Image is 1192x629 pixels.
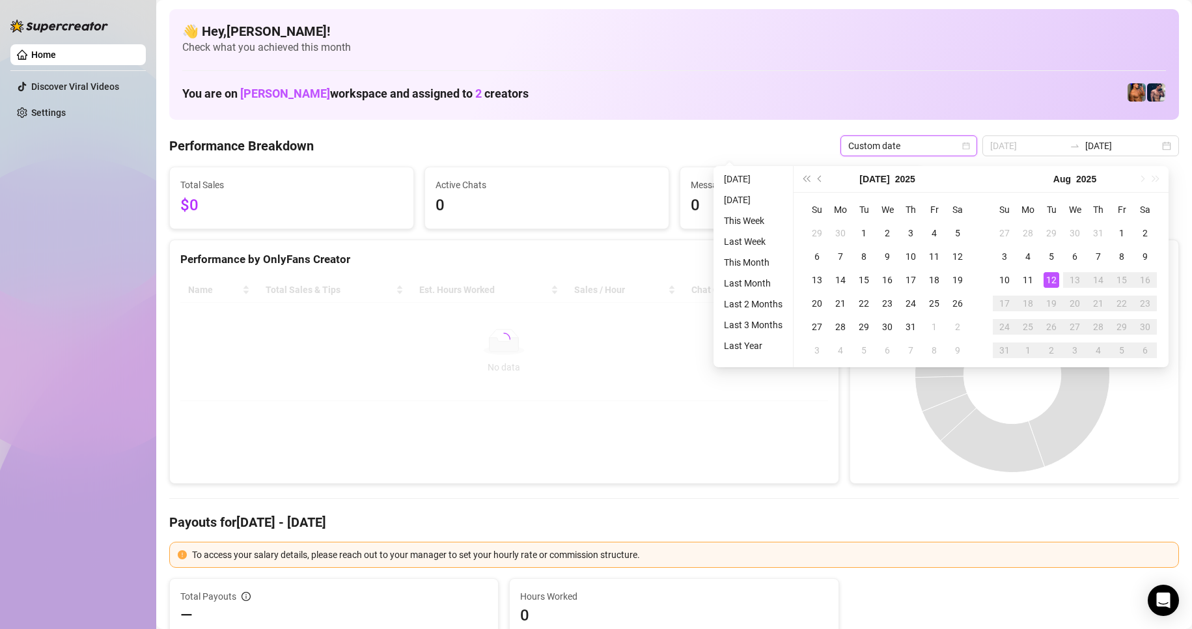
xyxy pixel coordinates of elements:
[1063,268,1087,292] td: 2025-08-13
[1147,83,1165,102] img: Axel
[856,225,872,241] div: 1
[848,136,969,156] span: Custom date
[926,272,942,288] div: 18
[1087,315,1110,339] td: 2025-08-28
[1133,245,1157,268] td: 2025-08-09
[719,317,788,333] li: Last 3 Months
[1044,225,1059,241] div: 29
[1114,319,1130,335] div: 29
[899,315,922,339] td: 2025-07-31
[182,22,1166,40] h4: 👋 Hey, [PERSON_NAME] !
[719,213,788,229] li: This Week
[1067,272,1083,288] div: 13
[950,225,965,241] div: 5
[876,315,899,339] td: 2025-07-30
[1087,221,1110,245] td: 2025-07-31
[926,319,942,335] div: 1
[1137,249,1153,264] div: 9
[1110,292,1133,315] td: 2025-08-22
[1137,225,1153,241] div: 2
[1020,319,1036,335] div: 25
[1133,198,1157,221] th: Sa
[809,272,825,288] div: 13
[993,198,1016,221] th: Su
[805,292,829,315] td: 2025-07-20
[1020,225,1036,241] div: 28
[880,225,895,241] div: 2
[993,245,1016,268] td: 2025-08-03
[1137,272,1153,288] div: 16
[1016,268,1040,292] td: 2025-08-11
[880,319,895,335] div: 30
[1085,139,1159,153] input: End date
[1087,198,1110,221] th: Th
[993,315,1016,339] td: 2025-08-24
[1063,292,1087,315] td: 2025-08-20
[1110,339,1133,362] td: 2025-09-05
[962,142,970,150] span: calendar
[829,245,852,268] td: 2025-07-07
[1053,166,1071,192] button: Choose a month
[31,49,56,60] a: Home
[1090,342,1106,358] div: 4
[719,234,788,249] li: Last Week
[1133,268,1157,292] td: 2025-08-16
[809,249,825,264] div: 6
[1133,221,1157,245] td: 2025-08-02
[997,249,1012,264] div: 3
[805,198,829,221] th: Su
[1114,272,1130,288] div: 15
[242,592,251,601] span: info-circle
[1114,296,1130,311] div: 22
[993,268,1016,292] td: 2025-08-10
[899,221,922,245] td: 2025-07-03
[852,268,876,292] td: 2025-07-15
[1044,272,1059,288] div: 12
[691,193,913,218] span: 0
[1087,339,1110,362] td: 2025-09-04
[1020,249,1036,264] div: 4
[833,342,848,358] div: 4
[1067,319,1083,335] div: 27
[1137,296,1153,311] div: 23
[876,268,899,292] td: 2025-07-16
[829,339,852,362] td: 2025-08-04
[926,342,942,358] div: 8
[859,166,889,192] button: Choose a month
[829,315,852,339] td: 2025-07-28
[852,339,876,362] td: 2025-08-05
[946,339,969,362] td: 2025-08-09
[1133,339,1157,362] td: 2025-09-06
[946,245,969,268] td: 2025-07-12
[1067,296,1083,311] div: 20
[719,296,788,312] li: Last 2 Months
[180,251,828,268] div: Performance by OnlyFans Creator
[899,245,922,268] td: 2025-07-10
[899,198,922,221] th: Th
[829,198,852,221] th: Mo
[1133,315,1157,339] td: 2025-08-30
[809,225,825,241] div: 29
[1090,296,1106,311] div: 21
[1016,315,1040,339] td: 2025-08-25
[880,249,895,264] div: 9
[903,296,919,311] div: 24
[805,315,829,339] td: 2025-07-27
[852,198,876,221] th: Tu
[169,513,1179,531] h4: Payouts for [DATE] - [DATE]
[240,87,330,100] span: [PERSON_NAME]
[495,331,512,348] span: loading
[178,550,187,559] span: exclamation-circle
[436,178,658,192] span: Active Chats
[719,255,788,270] li: This Month
[805,268,829,292] td: 2025-07-13
[990,139,1064,153] input: Start date
[1110,245,1133,268] td: 2025-08-08
[1016,198,1040,221] th: Mo
[520,605,827,626] span: 0
[950,249,965,264] div: 12
[833,225,848,241] div: 30
[180,193,403,218] span: $0
[833,249,848,264] div: 7
[719,275,788,291] li: Last Month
